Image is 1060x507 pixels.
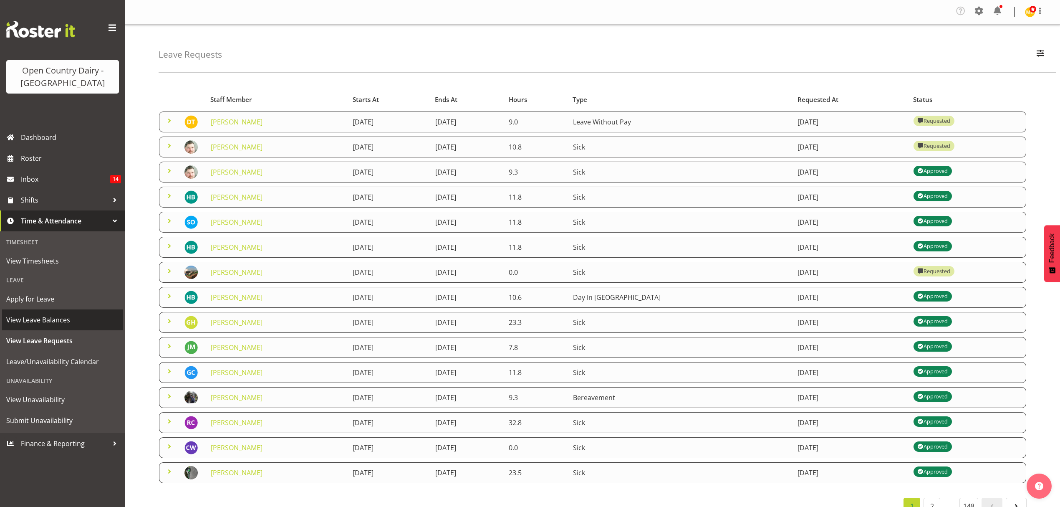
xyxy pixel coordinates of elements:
img: george-courtney7487.jpg [184,366,198,379]
div: Requested [918,116,950,126]
div: Approved [918,191,948,201]
td: 23.5 [504,462,568,483]
div: Approved [918,316,948,326]
td: [DATE] [348,462,430,483]
td: [DATE] [792,262,909,283]
td: [DATE] [348,437,430,458]
button: Filter Employees [1032,46,1049,64]
div: Approved [918,166,948,176]
a: View Leave Requests [2,330,123,351]
td: [DATE] [430,137,504,157]
h4: Leave Requests [159,50,222,59]
div: Status [913,95,1021,104]
img: cherie-williams10091.jpg [184,441,198,454]
td: [DATE] [430,162,504,183]
img: raymond-campbell9020.jpg [184,416,198,429]
div: Approved [918,416,948,426]
img: dean-tither7411.jpg [184,115,198,129]
span: Time & Attendance [21,215,109,227]
span: Finance & Reporting [21,437,109,450]
td: [DATE] [348,212,430,233]
td: [DATE] [430,387,504,408]
td: [DATE] [430,262,504,283]
a: [PERSON_NAME] [211,193,262,202]
td: [DATE] [792,362,909,383]
div: Hours [509,95,563,104]
img: hayden-batt7420.jpg [184,291,198,304]
img: help-xxl-2.png [1035,482,1043,490]
div: Timesheet [2,233,123,251]
td: [DATE] [348,112,430,132]
td: 10.6 [504,287,568,308]
span: View Leave Balances [6,314,119,326]
td: [DATE] [792,212,909,233]
a: [PERSON_NAME] [211,443,262,452]
td: [DATE] [792,187,909,208]
span: Shifts [21,194,109,206]
div: Approved [918,391,948,401]
div: Staff Member [210,95,343,104]
img: hayden-batt7420.jpg [184,241,198,254]
span: Feedback [1048,233,1056,263]
td: [DATE] [792,287,909,308]
a: [PERSON_NAME] [211,243,262,252]
span: 14 [110,175,121,183]
td: Leave Without Pay [568,112,792,132]
td: [DATE] [430,337,504,358]
td: [DATE] [792,412,909,433]
td: [DATE] [430,462,504,483]
a: [PERSON_NAME] [211,268,262,277]
td: Sick [568,462,792,483]
td: [DATE] [792,112,909,132]
span: Apply for Leave [6,293,119,305]
a: View Timesheets [2,251,123,271]
div: Open Country Dairy - [GEOGRAPHIC_DATA] [15,64,111,89]
span: View Unavailability [6,393,119,406]
a: [PERSON_NAME] [211,343,262,352]
img: milk-reception-awarua7542.jpg [1025,7,1035,17]
span: Submit Unavailability [6,414,119,427]
td: [DATE] [348,387,430,408]
td: [DATE] [430,212,504,233]
a: [PERSON_NAME] [211,218,262,227]
a: [PERSON_NAME] [211,418,262,427]
td: 11.8 [504,187,568,208]
td: Sick [568,412,792,433]
span: Inbox [21,173,110,185]
td: Sick [568,187,792,208]
td: Sick [568,437,792,458]
td: [DATE] [348,412,430,433]
td: Day In [GEOGRAPHIC_DATA] [568,287,792,308]
td: 9.3 [504,162,568,183]
td: [DATE] [792,437,909,458]
div: Approved [918,216,948,226]
td: 11.8 [504,237,568,258]
a: View Leave Balances [2,309,123,330]
img: tom-rahl00179a23f0fb9bce612918c6557a6a19.png [184,140,198,154]
img: peter-wieczorekbceaed36ed9ee0e0a0f921bf3f971857.png [184,266,198,279]
td: [DATE] [348,362,430,383]
a: View Unavailability [2,389,123,410]
td: 10.8 [504,137,568,157]
img: hayden-batt7420.jpg [184,190,198,204]
td: 32.8 [504,412,568,433]
td: [DATE] [348,287,430,308]
td: [DATE] [430,312,504,333]
td: [DATE] [792,312,909,333]
a: [PERSON_NAME] [211,142,262,152]
img: bruce-spencer09840b1d301d09520d7522ab53c27dcf.png [184,466,198,479]
a: [PERSON_NAME] [211,368,262,377]
img: tom-rahl00179a23f0fb9bce612918c6557a6a19.png [184,165,198,179]
td: 0.0 [504,437,568,458]
td: Bereavement [568,387,792,408]
div: Leave [2,271,123,289]
td: [DATE] [348,262,430,283]
td: 9.0 [504,112,568,132]
td: [DATE] [430,237,504,258]
button: Feedback - Show survey [1044,225,1060,282]
td: [DATE] [430,437,504,458]
td: Sick [568,137,792,157]
a: [PERSON_NAME] [211,293,262,302]
td: [DATE] [792,237,909,258]
div: Requested [918,141,950,151]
